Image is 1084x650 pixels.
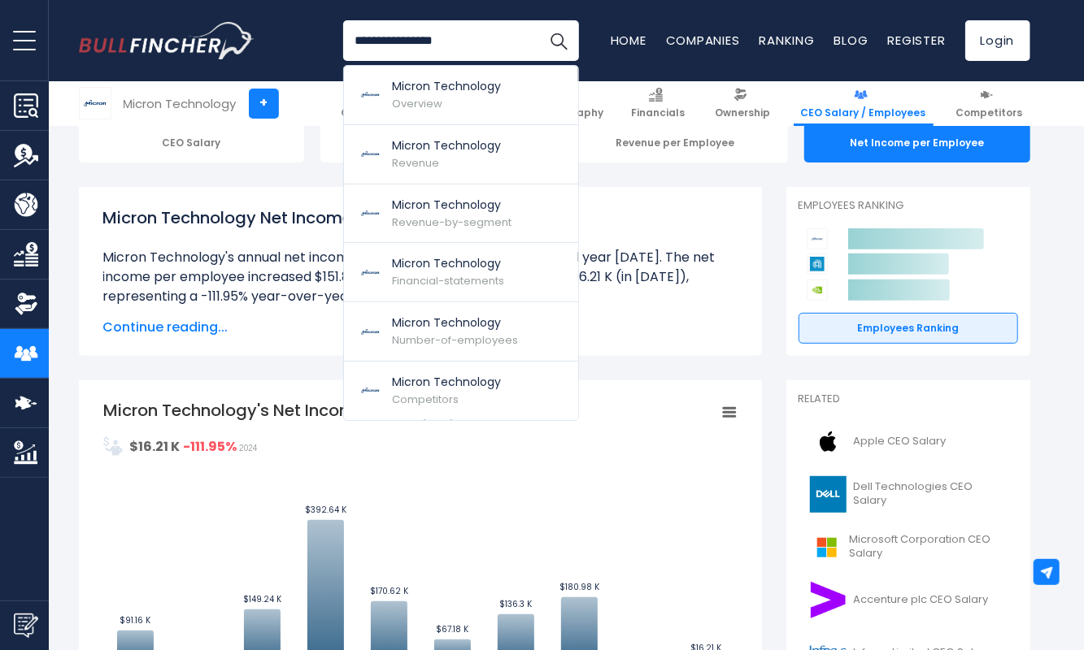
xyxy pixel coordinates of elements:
[801,106,926,119] span: CEO Salary / Employees
[965,20,1030,61] a: Login
[393,78,502,95] p: Micron Technology
[666,32,740,49] a: Companies
[344,362,578,420] a: Micron Technology Competitors
[760,32,815,49] a: Ranking
[183,437,237,456] strong: -111.95%
[393,392,459,407] span: Competitors
[103,318,738,337] span: Continue reading...
[129,437,180,456] strong: $16.21 K
[393,96,443,111] span: Overview
[716,106,771,119] span: Ownership
[808,582,849,618] img: ACN logo
[956,106,1023,119] span: Competitors
[632,106,686,119] span: Financials
[807,279,828,301] img: NVIDIA Corporation competitors logo
[79,22,254,59] a: Go to homepage
[888,32,946,49] a: Register
[334,81,396,126] a: Overview
[807,253,828,275] img: Applied Materials competitors logo
[807,228,828,249] img: Micron Technology competitors logo
[393,314,519,331] p: Micron Technology
[14,292,38,316] img: Ownership
[850,533,1008,561] span: Microsoft Corporation CEO Salary
[625,81,693,126] a: Financials
[808,529,845,565] img: MSFT logo
[799,525,1018,570] a: Microsoft Corporation CEO Salary
[249,89,279,119] a: +
[538,20,579,61] button: Search
[854,435,947,448] span: Apple CEO Salary
[393,255,505,272] p: Micron Technology
[804,123,1030,162] div: Net Income per Employee
[499,598,533,610] text: $136.3 K
[563,123,789,162] div: Revenue per Employee
[611,32,646,49] a: Home
[393,155,440,171] span: Revenue
[103,436,123,456] img: NetIncomePerEmployee.svg
[320,123,546,162] div: Employees
[124,94,237,113] div: Micron Technology
[708,81,778,126] a: Ownership
[799,472,1018,517] a: Dell Technologies CEO Salary
[344,125,578,184] a: Micron Technology Revenue
[344,184,578,244] a: Micron Technology Revenue-by-segment
[79,123,305,162] div: CEO Salary
[344,243,578,302] a: Micron Technology Financial-statements
[344,302,578,362] a: Micron Technology Number-of-employees
[120,614,151,626] text: $91.16 K
[239,444,257,453] span: 2024
[393,374,502,391] p: Micron Technology
[808,476,849,513] img: DELL logo
[799,419,1018,464] a: Apple CEO Salary
[799,199,1018,213] p: Employees Ranking
[393,137,502,154] p: Micron Technology
[344,66,578,125] a: Micron Technology Overview
[79,22,255,59] img: Bullfincher logo
[799,392,1018,406] p: Related
[393,273,505,288] span: Financial-statements
[799,313,1018,344] a: Employees Ranking
[794,81,934,126] a: CEO Salary / Employees
[393,197,512,214] p: Micron Technology
[80,88,111,119] img: MU logo
[854,593,989,607] span: Accenture plc CEO Salary
[949,81,1030,126] a: Competitors
[808,423,849,460] img: AAPL logo
[103,399,528,422] tspan: Micron Technology's Net Income Per Employee Trend
[393,332,519,348] span: Number-of-employees
[393,214,512,230] span: Revenue-by-segment
[242,593,281,605] text: $149.24 K
[436,623,469,635] text: $67.18 K
[304,504,346,516] text: $392.64 K
[369,585,408,597] text: $170.62 K
[559,581,599,593] text: $180.98 K
[342,106,389,119] span: Overview
[853,480,1008,508] span: Dell Technologies CEO Salary
[834,32,869,49] a: Blog
[103,206,738,230] h1: Micron Technology Net Income Per Employee
[799,578,1018,622] a: Accenture plc CEO Salary
[103,248,738,306] li: Micron Technology's annual net income per employee was $16.21 K in fiscal year [DATE]. The net in...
